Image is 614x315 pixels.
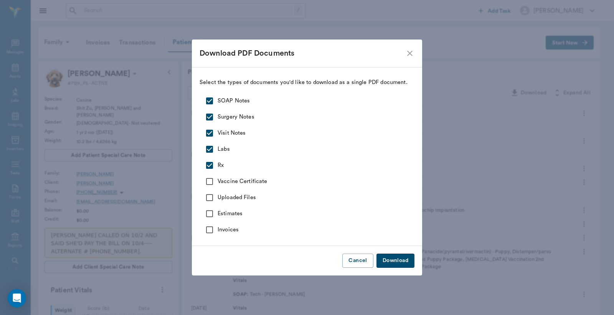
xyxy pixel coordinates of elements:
[342,254,373,268] button: Cancel
[8,289,26,307] div: Open Intercom Messenger
[405,49,414,58] button: close
[376,254,414,268] button: Download
[218,193,256,202] span: Uploaded Files
[218,97,250,105] span: SOAP Notes
[218,226,239,234] span: Invoices
[218,145,230,153] span: Labs
[218,177,267,186] span: Vaccine Certificate
[218,129,246,137] span: Visit Notes
[218,161,224,170] span: Rx
[218,113,254,121] span: Surgery Notes
[218,209,243,218] span: Estimates
[200,78,408,87] div: Select the types of documents you'd like to download as a single PDF document.
[200,47,405,59] div: Download PDF Documents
